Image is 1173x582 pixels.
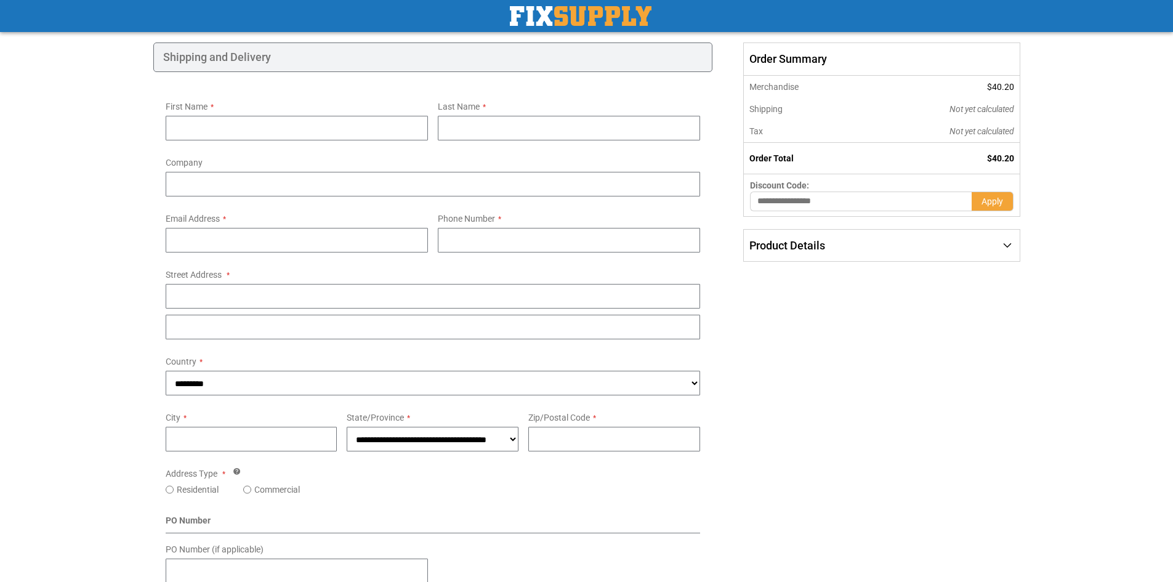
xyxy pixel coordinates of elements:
strong: Order Total [749,153,794,163]
label: Commercial [254,483,300,496]
span: First Name [166,102,208,111]
div: Shipping and Delivery [153,42,713,72]
th: Tax [744,120,866,143]
div: PO Number [166,514,701,533]
span: Shipping [749,104,783,114]
span: Order Summary [743,42,1020,76]
span: Apply [982,196,1003,206]
span: Phone Number [438,214,495,224]
span: Zip/Postal Code [528,413,590,422]
span: Not yet calculated [949,126,1014,136]
button: Apply [972,192,1014,211]
span: Company [166,158,203,168]
span: PO Number (if applicable) [166,544,264,554]
span: Product Details [749,239,825,252]
img: Fix Industrial Supply [510,6,651,26]
span: Not yet calculated [949,104,1014,114]
span: Street Address [166,270,222,280]
span: City [166,413,180,422]
span: $40.20 [987,82,1014,92]
span: State/Province [347,413,404,422]
span: Address Type [166,469,217,479]
th: Merchandise [744,76,866,98]
span: $40.20 [987,153,1014,163]
span: Discount Code: [750,180,809,190]
span: Email Address [166,214,220,224]
label: Residential [177,483,219,496]
span: Country [166,357,196,366]
span: Last Name [438,102,480,111]
a: store logo [510,6,651,26]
